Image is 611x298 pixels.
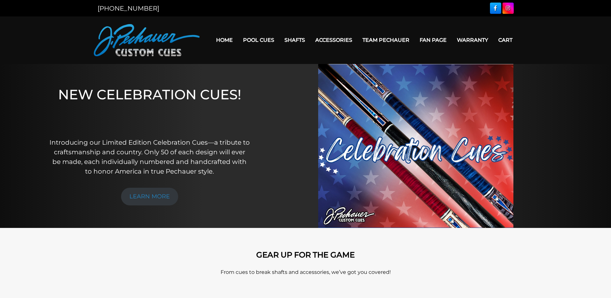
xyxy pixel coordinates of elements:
[123,268,489,276] p: From cues to break shafts and accessories, we’ve got you covered!
[493,32,518,48] a: Cart
[49,138,250,176] p: Introducing our Limited Edition Celebration Cues—a tribute to craftsmanship and country. Only 50 ...
[415,32,452,48] a: Fan Page
[211,32,238,48] a: Home
[238,32,279,48] a: Pool Cues
[256,250,355,259] strong: GEAR UP FOR THE GAME
[310,32,357,48] a: Accessories
[121,188,178,205] a: LEARN MORE
[357,32,415,48] a: Team Pechauer
[98,5,159,12] a: [PHONE_NUMBER]
[94,24,200,56] img: Pechauer Custom Cues
[49,86,250,129] h1: NEW CELEBRATION CUES!
[452,32,493,48] a: Warranty
[279,32,310,48] a: Shafts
